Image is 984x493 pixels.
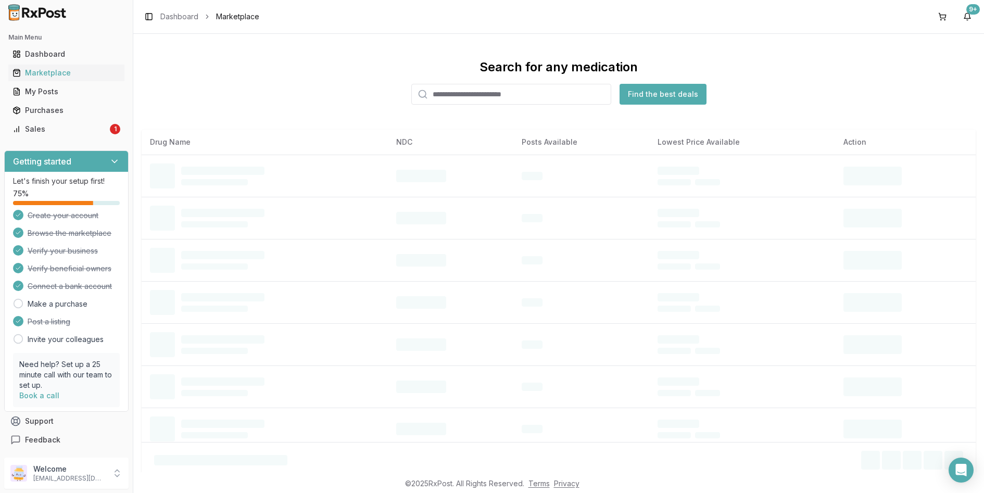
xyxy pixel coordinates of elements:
[28,210,98,221] span: Create your account
[835,130,976,155] th: Action
[4,412,129,431] button: Support
[28,281,112,292] span: Connect a bank account
[19,359,113,390] p: Need help? Set up a 25 minute call with our team to set up.
[4,46,129,62] button: Dashboard
[12,68,120,78] div: Marketplace
[13,155,71,168] h3: Getting started
[4,83,129,100] button: My Posts
[8,45,124,64] a: Dashboard
[949,458,974,483] div: Open Intercom Messenger
[142,130,388,155] th: Drug Name
[8,120,124,138] a: Sales1
[8,82,124,101] a: My Posts
[4,121,129,137] button: Sales1
[4,4,71,21] img: RxPost Logo
[12,49,120,59] div: Dashboard
[25,435,60,445] span: Feedback
[160,11,259,22] nav: breadcrumb
[12,86,120,97] div: My Posts
[8,33,124,42] h2: Main Menu
[216,11,259,22] span: Marketplace
[4,65,129,81] button: Marketplace
[10,465,27,482] img: User avatar
[12,105,120,116] div: Purchases
[959,8,976,25] button: 9+
[4,431,129,449] button: Feedback
[528,479,550,488] a: Terms
[620,84,707,105] button: Find the best deals
[160,11,198,22] a: Dashboard
[33,474,106,483] p: [EMAIL_ADDRESS][DOMAIN_NAME]
[12,124,108,134] div: Sales
[33,464,106,474] p: Welcome
[554,479,579,488] a: Privacy
[110,124,120,134] div: 1
[649,130,835,155] th: Lowest Price Available
[28,228,111,238] span: Browse the marketplace
[28,263,111,274] span: Verify beneficial owners
[388,130,513,155] th: NDC
[513,130,649,155] th: Posts Available
[480,59,638,75] div: Search for any medication
[966,4,980,15] div: 9+
[8,101,124,120] a: Purchases
[19,391,59,400] a: Book a call
[28,299,87,309] a: Make a purchase
[8,64,124,82] a: Marketplace
[28,317,70,327] span: Post a listing
[4,102,129,119] button: Purchases
[28,246,98,256] span: Verify your business
[28,334,104,345] a: Invite your colleagues
[13,188,29,199] span: 75 %
[13,176,120,186] p: Let's finish your setup first!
